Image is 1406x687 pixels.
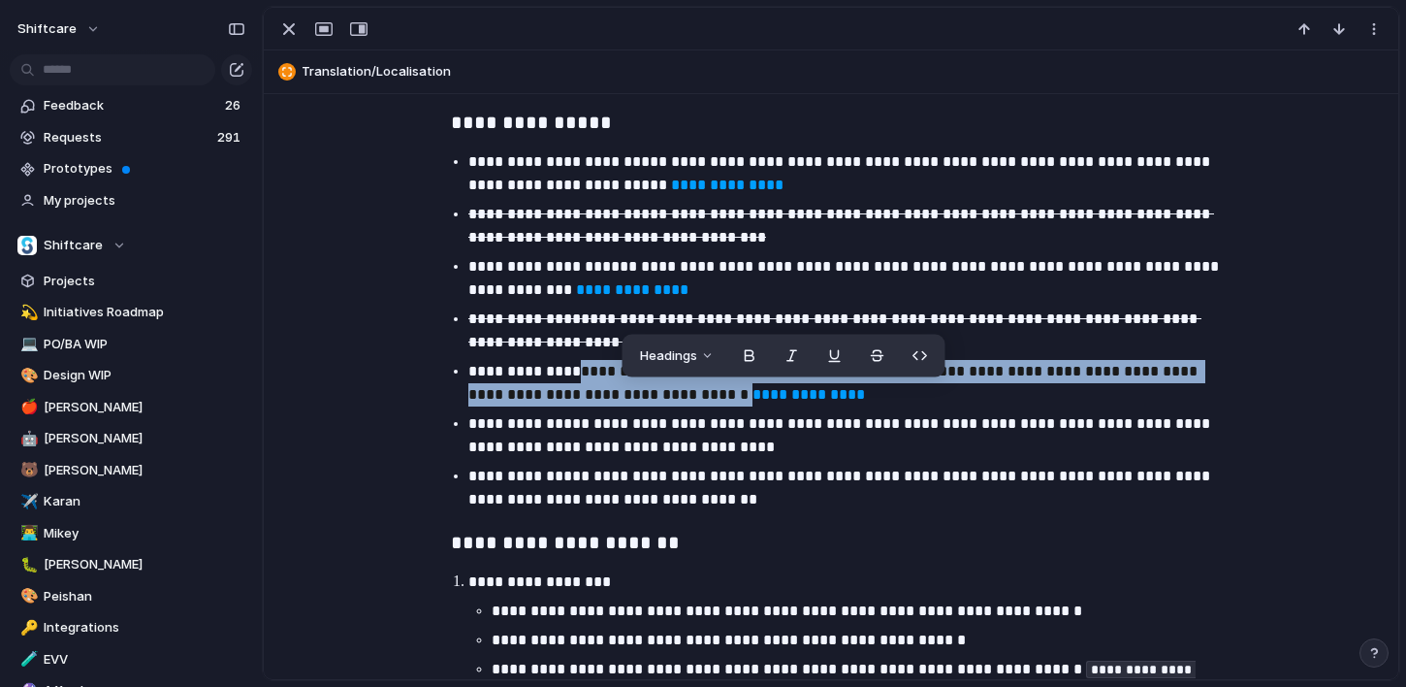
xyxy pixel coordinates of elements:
[44,555,245,574] span: [PERSON_NAME]
[44,429,245,448] span: [PERSON_NAME]
[17,524,37,543] button: 👨‍💻
[17,618,37,638] button: 🔑
[44,650,245,670] span: EVV
[225,96,244,115] span: 26
[10,645,252,674] a: 🧪EVV
[17,461,37,480] button: 🐻
[20,522,34,544] div: 👨‍💻
[10,186,252,215] a: My projects
[17,650,37,670] button: 🧪
[17,335,37,354] button: 💻
[9,14,111,45] button: shiftcare
[20,585,34,607] div: 🎨
[44,492,245,511] span: Karan
[17,398,37,417] button: 🍎
[20,459,34,481] div: 🐻
[44,128,211,147] span: Requests
[20,333,34,355] div: 💻
[10,424,252,453] a: 🤖[PERSON_NAME]
[44,524,245,543] span: Mikey
[302,62,1390,82] span: Translation/Localisation
[20,396,34,418] div: 🍎
[10,487,252,516] a: ✈️Karan
[44,587,245,606] span: Peishan
[44,398,245,417] span: [PERSON_NAME]
[17,555,37,574] button: 🐛
[20,617,34,639] div: 🔑
[10,267,252,296] a: Projects
[20,302,34,324] div: 💫
[44,366,245,385] span: Design WIP
[10,330,252,359] a: 💻PO/BA WIP
[20,428,34,450] div: 🤖
[10,231,252,260] button: Shiftcare
[640,346,697,366] span: Headings
[20,648,34,671] div: 🧪
[10,361,252,390] a: 🎨Design WIP
[20,554,34,576] div: 🐛
[44,191,245,211] span: My projects
[10,582,252,611] a: 🎨Peishan
[44,96,219,115] span: Feedback
[44,159,245,179] span: Prototypes
[10,519,252,548] a: 👨‍💻Mikey
[44,236,103,255] span: Shiftcare
[628,341,726,372] button: Headings
[17,587,37,606] button: 🎨
[17,429,37,448] button: 🤖
[17,492,37,511] button: ✈️
[10,91,252,120] a: Feedback26
[20,491,34,513] div: ✈️
[10,298,252,327] a: 💫Initiatives Roadmap
[17,19,77,39] span: shiftcare
[17,366,37,385] button: 🎨
[17,303,37,322] button: 💫
[217,128,244,147] span: 291
[10,154,252,183] a: Prototypes
[44,335,245,354] span: PO/BA WIP
[10,456,252,485] a: 🐻[PERSON_NAME]
[10,123,252,152] a: Requests291
[272,56,1390,87] button: Translation/Localisation
[44,461,245,480] span: [PERSON_NAME]
[10,393,252,422] a: 🍎[PERSON_NAME]
[10,550,252,579] a: 🐛[PERSON_NAME]
[44,272,245,291] span: Projects
[44,618,245,638] span: Integrations
[20,365,34,387] div: 🎨
[10,613,252,642] a: 🔑Integrations
[44,303,245,322] span: Initiatives Roadmap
